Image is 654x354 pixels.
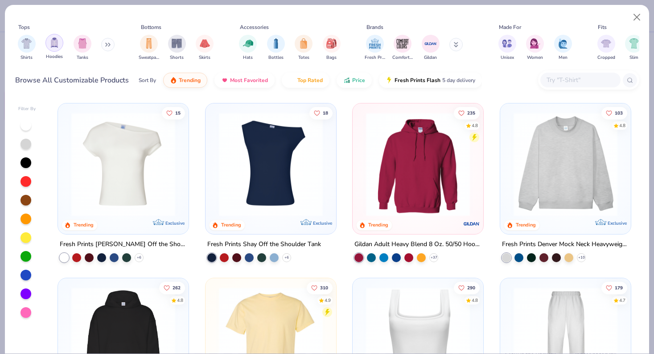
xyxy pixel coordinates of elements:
[365,35,385,61] button: filter button
[77,54,88,61] span: Tanks
[21,38,32,49] img: Shirts Image
[431,255,437,260] span: + 37
[299,38,308,49] img: Totes Image
[337,73,372,88] button: Price
[501,54,514,61] span: Unisex
[243,54,253,61] span: Hats
[139,35,159,61] button: filter button
[295,35,313,61] button: filter button
[214,73,275,88] button: Most Favorited
[365,35,385,61] div: filter for Fresh Prints
[424,54,437,61] span: Gildan
[309,107,333,119] button: Like
[422,35,440,61] div: filter for Gildan
[396,37,409,50] img: Comfort Colors Image
[467,285,475,290] span: 290
[386,77,393,84] img: flash.gif
[629,54,638,61] span: Slim
[530,38,540,49] img: Women Image
[601,38,611,49] img: Cropped Image
[67,112,180,216] img: a1c94bf0-cbc2-4c5c-96ec-cab3b8502a7f
[214,112,327,216] img: 5716b33b-ee27-473a-ad8a-9b8687048459
[499,23,521,31] div: Made For
[45,35,63,61] button: filter button
[179,77,201,84] span: Trending
[18,23,30,31] div: Tops
[288,77,296,84] img: TopRated.gif
[298,54,309,61] span: Totes
[365,54,385,61] span: Fresh Prints
[307,281,333,294] button: Like
[554,35,572,61] div: filter for Men
[323,111,328,115] span: 18
[15,75,129,86] div: Browse All Customizable Products
[267,35,285,61] button: filter button
[362,112,474,216] img: 01756b78-01f6-4cc6-8d8a-3c30c1a0c8ac
[18,106,36,112] div: Filter By
[165,220,185,226] span: Exclusive
[558,38,568,49] img: Men Image
[326,54,337,61] span: Bags
[498,35,516,61] button: filter button
[442,75,475,86] span: 5 day delivery
[74,35,91,61] div: filter for Tanks
[597,54,615,61] span: Cropped
[526,35,544,61] div: filter for Women
[625,35,643,61] div: filter for Slim
[472,122,478,129] div: 4.8
[74,35,91,61] button: filter button
[526,35,544,61] button: filter button
[422,35,440,61] button: filter button
[554,35,572,61] button: filter button
[597,35,615,61] div: filter for Cropped
[173,285,181,290] span: 262
[172,38,182,49] img: Shorts Image
[366,23,383,31] div: Brands
[170,77,177,84] img: trending.gif
[527,54,543,61] span: Women
[472,297,478,304] div: 4.8
[45,34,63,60] div: filter for Hoodies
[625,35,643,61] button: filter button
[284,255,289,260] span: + 6
[313,220,332,226] span: Exclusive
[49,37,59,48] img: Hoodies Image
[200,38,210,49] img: Skirts Image
[282,73,329,88] button: Top Rated
[354,239,481,250] div: Gildan Adult Heavy Blend 8 Oz. 50/50 Hooded Sweatshirt
[559,54,568,61] span: Men
[325,297,331,304] div: 4.9
[144,38,154,49] img: Sweatpants Image
[615,285,623,290] span: 179
[243,38,253,49] img: Hats Image
[207,239,321,250] div: Fresh Prints Shay Off the Shoulder Tank
[196,35,214,61] div: filter for Skirts
[267,35,285,61] div: filter for Bottles
[601,107,627,119] button: Like
[323,35,341,61] div: filter for Bags
[392,35,413,61] div: filter for Comfort Colors
[395,77,440,84] span: Fresh Prints Flash
[463,214,481,232] img: Gildan logo
[392,35,413,61] button: filter button
[615,111,623,115] span: 103
[368,37,382,50] img: Fresh Prints Image
[454,281,480,294] button: Like
[141,23,161,31] div: Bottoms
[168,35,186,61] button: filter button
[199,54,210,61] span: Skirts
[221,77,228,84] img: most_fav.gif
[295,35,313,61] div: filter for Totes
[454,107,480,119] button: Like
[239,35,257,61] div: filter for Hats
[326,38,336,49] img: Bags Image
[379,73,482,88] button: Fresh Prints Flash5 day delivery
[196,35,214,61] button: filter button
[240,23,269,31] div: Accessories
[162,107,185,119] button: Like
[297,77,323,84] span: Top Rated
[629,9,646,26] button: Close
[46,54,63,60] span: Hoodies
[271,38,281,49] img: Bottles Image
[323,35,341,61] button: filter button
